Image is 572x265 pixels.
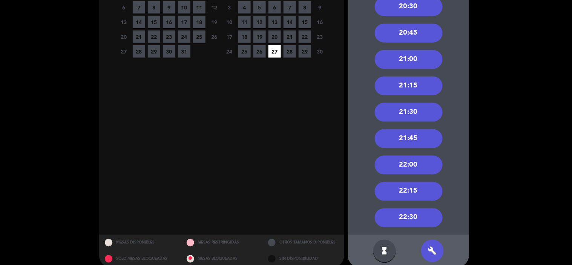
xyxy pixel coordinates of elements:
div: OTROS TAMAÑOS DIPONIBLES [262,235,344,251]
span: 4 [238,1,251,14]
span: 8 [299,1,311,14]
div: MESAS DISPONIBLES [99,235,181,251]
span: 18 [238,31,251,43]
span: 12 [253,16,266,28]
span: 13 [118,16,130,28]
span: 18 [193,16,205,28]
span: 29 [299,45,311,58]
div: 22:00 [375,156,443,175]
div: 21:15 [375,77,443,95]
span: 17 [223,31,236,43]
span: 15 [148,16,160,28]
span: 27 [268,45,281,58]
span: 25 [238,45,251,58]
div: 21:45 [375,129,443,148]
span: 10 [223,16,236,28]
span: 19 [253,31,266,43]
span: 16 [314,16,326,28]
span: 21 [284,31,296,43]
div: 22:30 [375,208,443,227]
span: 20 [268,31,281,43]
span: 6 [268,1,281,14]
span: 5 [253,1,266,14]
span: 6 [118,1,130,14]
span: 19 [208,16,221,28]
span: 17 [178,16,190,28]
i: build [428,247,437,256]
span: 15 [299,16,311,28]
div: 20:45 [375,24,443,43]
span: 22 [148,31,160,43]
span: 8 [148,1,160,14]
span: 21 [133,31,145,43]
div: 21:30 [375,103,443,122]
div: 22:15 [375,182,443,201]
span: 16 [163,16,175,28]
span: 12 [208,1,221,14]
span: 28 [284,45,296,58]
span: 11 [238,16,251,28]
span: 3 [223,1,236,14]
span: 31 [178,45,190,58]
span: 25 [193,31,205,43]
span: 10 [178,1,190,14]
div: MESAS RESTRINGIDAS [181,235,263,251]
span: 24 [223,45,236,58]
span: 24 [178,31,190,43]
span: 14 [284,16,296,28]
span: 30 [163,45,175,58]
span: 14 [133,16,145,28]
span: 7 [284,1,296,14]
span: 20 [118,31,130,43]
i: hourglass_full [380,247,389,256]
span: 26 [208,31,221,43]
span: 29 [148,45,160,58]
span: 30 [314,45,326,58]
span: 23 [163,31,175,43]
span: 28 [133,45,145,58]
span: 26 [253,45,266,58]
span: 22 [299,31,311,43]
span: 13 [268,16,281,28]
span: 23 [314,31,326,43]
span: 9 [163,1,175,14]
span: 11 [193,1,205,14]
span: 7 [133,1,145,14]
div: 21:00 [375,50,443,69]
span: 27 [118,45,130,58]
span: 9 [314,1,326,14]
